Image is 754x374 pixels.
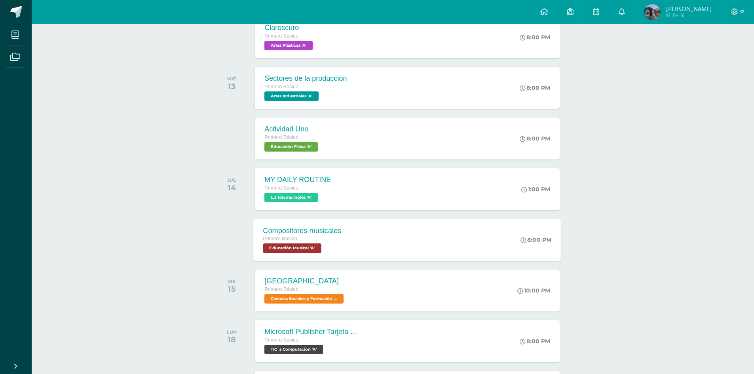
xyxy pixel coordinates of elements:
[520,338,550,345] div: 8:00 PM
[227,76,236,82] div: MIÉ
[264,84,298,89] span: Primero Básico
[264,24,315,32] div: Claroscuro
[264,345,323,354] span: TIC´s Computación 'A'
[521,186,550,193] div: 1:00 PM
[227,82,236,91] div: 13
[520,34,550,41] div: 8:00 PM
[520,135,550,142] div: 8:00 PM
[264,176,331,184] div: MY DAILY ROUTINE
[227,329,237,335] div: LUN
[520,84,550,91] div: 8:00 PM
[263,236,297,241] span: Primero Básico
[264,41,313,50] span: Artes Plásticas 'A'
[264,287,298,292] span: Primero Básico
[228,284,236,294] div: 15
[227,183,236,192] div: 14
[264,125,320,133] div: Actividad Uno
[264,33,298,39] span: Primero Básico
[264,328,359,336] div: Microsoft Publisher Tarjeta de Presentación
[227,177,236,183] div: JUE
[666,12,712,19] span: Mi Perfil
[264,74,347,83] div: Sectores de la producción
[644,4,660,20] img: 61f51aae5a79f36168ee7b4e0f76c407.png
[666,5,712,13] span: [PERSON_NAME]
[264,91,319,101] span: Artes Industriales 'A'
[263,243,321,253] span: Educación Musical 'A'
[263,226,342,235] div: Compositores musicales
[264,193,318,202] span: L.3 Idioma Inglés 'A'
[521,236,552,243] div: 8:00 PM
[264,135,298,140] span: Primero Básico
[264,277,346,285] div: [GEOGRAPHIC_DATA]
[264,294,344,304] span: Ciencias Sociales y Formación Ciudadana 'A'
[227,335,237,344] div: 18
[264,142,318,152] span: Educación Física 'A'
[517,287,550,294] div: 10:00 PM
[228,279,236,284] div: VIE
[264,185,298,191] span: Primero Básico
[264,337,298,343] span: Primero Básico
